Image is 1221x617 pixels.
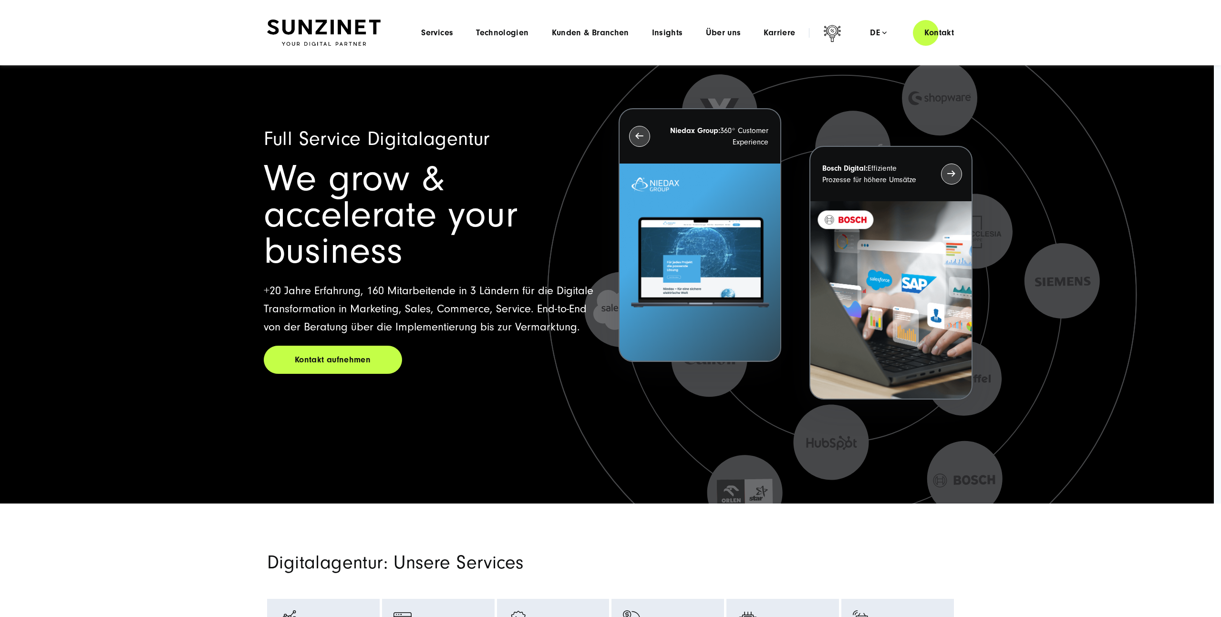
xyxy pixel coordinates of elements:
a: Über uns [706,28,741,38]
h2: Digitalagentur: Unsere Services [267,551,720,574]
a: Kunden & Branchen [552,28,629,38]
a: Kontakt [913,19,965,46]
p: +20 Jahre Erfahrung, 160 Mitarbeitende in 3 Ländern für die Digitale Transformation in Marketing,... [264,282,596,336]
a: Technologien [476,28,528,38]
p: 360° Customer Experience [667,125,768,148]
strong: Bosch Digital: [822,164,868,173]
a: Kontakt aufnehmen [264,346,402,374]
button: Niedax Group:360° Customer Experience Letztes Projekt von Niedax. Ein Laptop auf dem die Niedax W... [619,108,781,362]
a: Services [421,28,453,38]
div: de [870,28,887,38]
span: Full Service Digitalagentur [264,128,490,150]
img: SUNZINET Full Service Digital Agentur [267,20,381,46]
a: Karriere [764,28,795,38]
img: Letztes Projekt von Niedax. Ein Laptop auf dem die Niedax Website geöffnet ist, auf blauem Hinter... [620,164,780,361]
p: Effiziente Prozesse für höhere Umsätze [822,163,923,185]
button: Bosch Digital:Effiziente Prozesse für höhere Umsätze BOSCH - Kundeprojekt - Digital Transformatio... [809,146,972,400]
img: BOSCH - Kundeprojekt - Digital Transformation Agentur SUNZINET [810,201,971,399]
h1: We grow & accelerate your business [264,161,596,269]
strong: Niedax Group: [670,126,720,135]
a: Insights [652,28,683,38]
